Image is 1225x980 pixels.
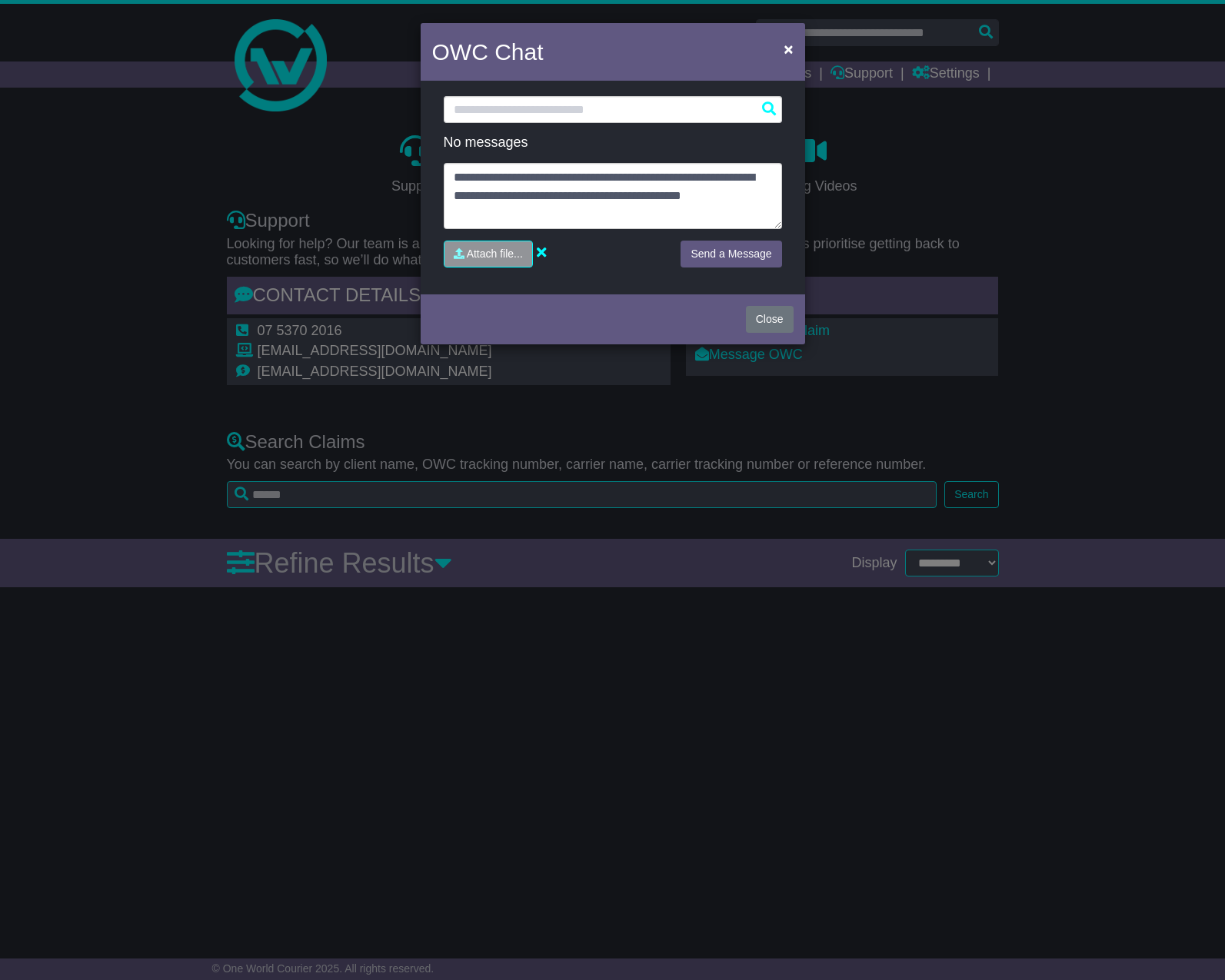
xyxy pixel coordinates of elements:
button: Close [746,306,794,333]
p: No messages [444,135,782,151]
button: Close [776,33,801,65]
button: Send a Message [681,241,781,267]
h4: OWC Chat [432,35,544,69]
span: × [784,40,793,58]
